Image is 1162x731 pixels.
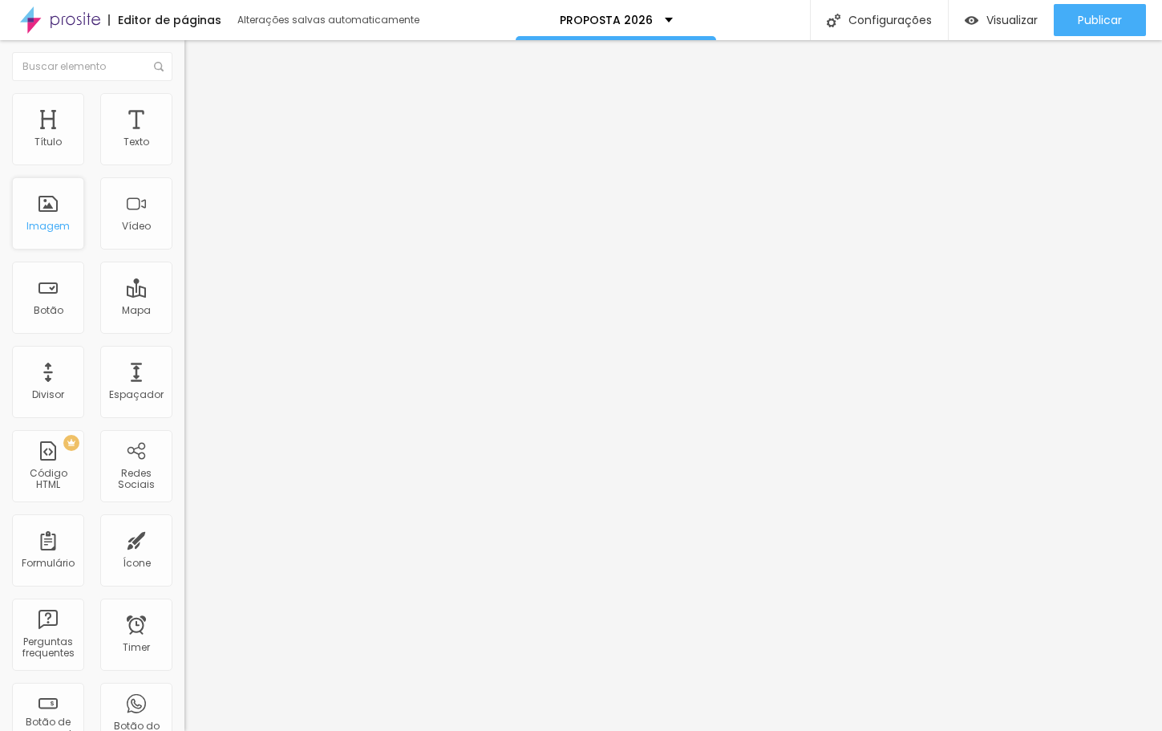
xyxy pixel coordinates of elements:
[123,558,151,569] div: Ícone
[237,15,422,25] div: Alterações salvas automaticamente
[32,389,64,400] div: Divisor
[16,468,79,491] div: Código HTML
[184,40,1162,731] iframe: Editor
[123,642,150,653] div: Timer
[22,558,75,569] div: Formulário
[109,389,164,400] div: Espaçador
[34,136,62,148] div: Título
[560,14,653,26] p: PROPOSTA 2026
[949,4,1054,36] button: Visualizar
[123,136,149,148] div: Texto
[1078,14,1122,26] span: Publicar
[26,221,70,232] div: Imagem
[122,305,151,316] div: Mapa
[827,14,840,27] img: Icone
[154,62,164,71] img: Icone
[12,52,172,81] input: Buscar elemento
[986,14,1038,26] span: Visualizar
[1054,4,1146,36] button: Publicar
[16,636,79,660] div: Perguntas frequentes
[104,468,168,491] div: Redes Sociais
[34,305,63,316] div: Botão
[122,221,151,232] div: Vídeo
[965,14,978,27] img: view-1.svg
[108,14,221,26] div: Editor de páginas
